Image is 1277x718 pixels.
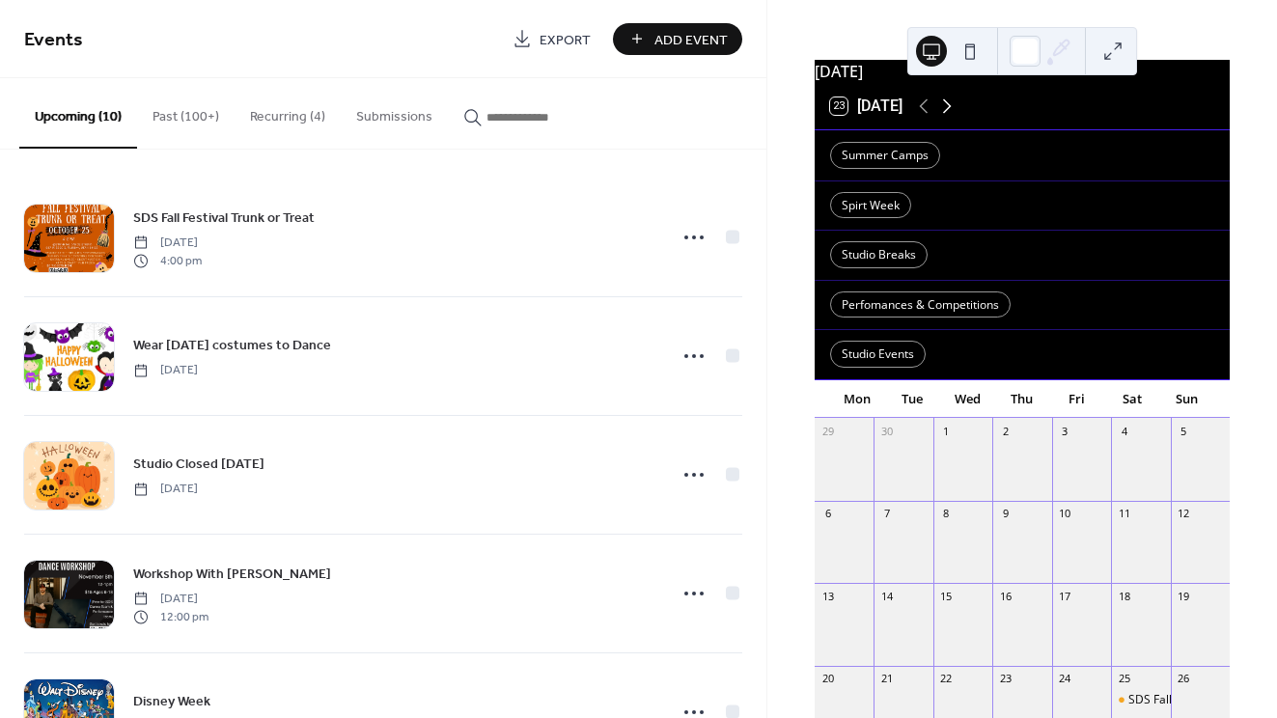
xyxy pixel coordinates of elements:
[994,380,1049,419] div: Thu
[1117,672,1131,686] div: 25
[1177,672,1191,686] div: 26
[830,291,1011,318] div: Perfomances & Competitions
[1177,589,1191,603] div: 19
[133,481,198,498] span: [DATE]
[879,672,894,686] div: 21
[998,424,1013,438] div: 2
[820,672,835,686] div: 20
[133,334,331,356] a: Wear [DATE] costumes to Dance
[879,589,894,603] div: 14
[1058,589,1072,603] div: 17
[998,589,1013,603] div: 16
[940,380,995,419] div: Wed
[133,252,202,269] span: 4:00 pm
[879,507,894,521] div: 7
[820,424,835,438] div: 29
[885,380,940,419] div: Tue
[1058,672,1072,686] div: 24
[830,341,926,368] div: Studio Events
[24,21,83,59] span: Events
[498,23,605,55] a: Export
[1177,424,1191,438] div: 5
[133,690,210,712] a: Disney Week
[133,336,331,356] span: Wear [DATE] costumes to Dance
[1049,380,1104,419] div: Fri
[137,78,235,147] button: Past (100+)
[613,23,742,55] button: Add Event
[820,507,835,521] div: 6
[830,142,940,169] div: Summer Camps
[341,78,448,147] button: Submissions
[823,93,909,120] button: 23[DATE]
[133,563,331,585] a: Workshop With [PERSON_NAME]
[939,589,954,603] div: 15
[133,692,210,712] span: Disney Week
[133,207,315,229] a: SDS Fall Festival Trunk or Treat
[133,235,202,252] span: [DATE]
[939,672,954,686] div: 22
[1111,692,1170,708] div: SDS Fall Festival Trunk or Treat
[998,507,1013,521] div: 9
[133,608,208,625] span: 12:00 pm
[1104,380,1159,419] div: Sat
[19,78,137,149] button: Upcoming (10)
[998,672,1013,686] div: 23
[654,30,728,50] span: Add Event
[939,424,954,438] div: 1
[1117,424,1131,438] div: 4
[235,78,341,147] button: Recurring (4)
[133,362,198,379] span: [DATE]
[830,380,885,419] div: Mon
[1058,507,1072,521] div: 10
[815,60,1230,83] div: [DATE]
[1058,424,1072,438] div: 3
[133,591,208,608] span: [DATE]
[820,589,835,603] div: 13
[133,208,315,229] span: SDS Fall Festival Trunk or Treat
[1117,589,1131,603] div: 18
[1159,380,1214,419] div: Sun
[133,455,264,475] span: Studio Closed [DATE]
[1177,507,1191,521] div: 12
[830,241,928,268] div: Studio Breaks
[939,507,954,521] div: 8
[1117,507,1131,521] div: 11
[540,30,591,50] span: Export
[830,192,911,219] div: Spirt Week
[133,453,264,475] a: Studio Closed [DATE]
[879,424,894,438] div: 30
[133,565,331,585] span: Workshop With [PERSON_NAME]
